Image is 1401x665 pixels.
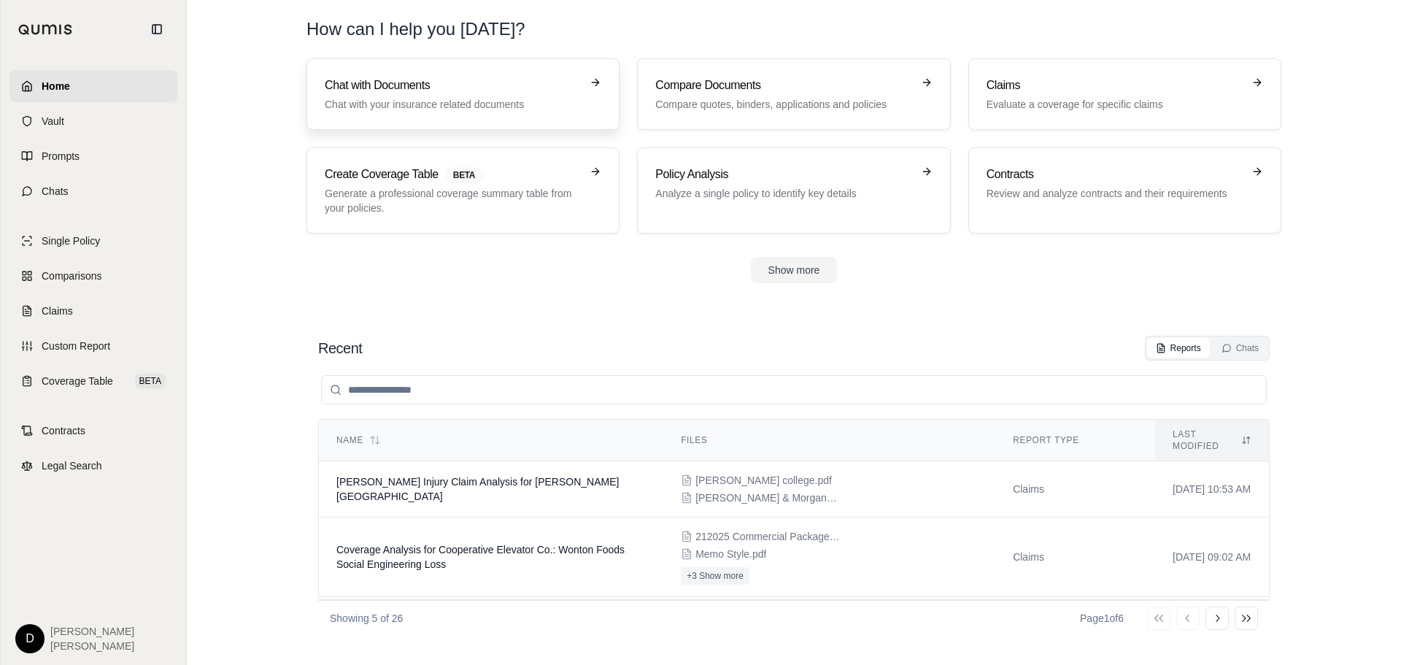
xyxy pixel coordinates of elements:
[42,184,69,199] span: Chats
[330,611,403,626] p: Showing 5 of 26
[637,147,950,234] a: Policy AnalysisAnalyze a single policy to identify key details
[1221,342,1259,354] div: Chats
[9,70,177,102] a: Home
[637,58,950,130] a: Compare DocumentsCompare quotes, binders, applications and policies
[325,77,581,94] h3: Chat with Documents
[444,167,484,183] span: BETA
[42,339,110,353] span: Custom Report
[42,423,85,438] span: Contracts
[695,547,766,561] span: Memo Style.pdf
[1155,518,1269,597] td: [DATE] 09:02 AM
[9,450,177,482] a: Legal Search
[42,114,64,128] span: Vault
[655,186,911,201] p: Analyze a single policy to identify key details
[1156,342,1201,354] div: Reports
[995,518,1155,597] td: Claims
[1173,428,1251,452] div: Last modified
[681,567,749,585] button: +3 Show more
[325,166,581,183] h3: Create Coverage Table
[306,18,1281,41] h1: How can I help you [DATE]?
[145,18,169,41] button: Collapse sidebar
[42,304,73,318] span: Claims
[336,476,619,502] span: Matthew Stapleton Injury Claim Analysis for Adrian College
[306,147,620,234] a: Create Coverage TableBETAGenerate a professional coverage summary table from your policies.
[655,97,911,112] p: Compare quotes, binders, applications and policies
[18,24,73,35] img: Qumis Logo
[9,140,177,172] a: Prompts
[695,491,841,505] span: Morgan & Morgan_Stapleton.pdf
[987,77,1243,94] h3: Claims
[655,166,911,183] h3: Policy Analysis
[318,338,362,358] h2: Recent
[325,97,581,112] p: Chat with your insurance related documents
[50,639,134,653] span: [PERSON_NAME]
[336,434,646,446] div: Name
[695,473,832,488] span: ADrian college.pdf
[663,420,995,461] th: Files
[987,97,1243,112] p: Evaluate a coverage for specific claims
[9,330,177,362] a: Custom Report
[987,186,1243,201] p: Review and analyze contracts and their requirements
[968,147,1281,234] a: ContractsReview and analyze contracts and their requirements
[42,149,80,164] span: Prompts
[9,295,177,327] a: Claims
[336,544,625,570] span: Coverage Analysis for Cooperative Elevator Co.: Wonton Foods Social Engineering Loss
[42,374,113,388] span: Coverage Table
[1155,461,1269,518] td: [DATE] 10:53 AM
[135,374,166,388] span: BETA
[695,529,841,544] span: 212025 Commercial Package Policy - Insd Copy.pdf
[9,260,177,292] a: Comparisons
[987,166,1243,183] h3: Contracts
[1147,338,1210,358] button: Reports
[655,77,911,94] h3: Compare Documents
[9,175,177,207] a: Chats
[325,186,581,215] p: Generate a professional coverage summary table from your policies.
[1080,611,1124,626] div: Page 1 of 6
[968,58,1281,130] a: ClaimsEvaluate a coverage for specific claims
[9,365,177,397] a: Coverage TableBETA
[751,257,838,283] button: Show more
[306,58,620,130] a: Chat with DocumentsChat with your insurance related documents
[42,79,70,93] span: Home
[995,461,1155,518] td: Claims
[9,105,177,137] a: Vault
[50,624,134,639] span: [PERSON_NAME]
[9,225,177,257] a: Single Policy
[1213,338,1267,358] button: Chats
[15,624,45,653] div: D
[42,234,100,248] span: Single Policy
[9,415,177,447] a: Contracts
[42,458,102,473] span: Legal Search
[995,420,1155,461] th: Report Type
[42,269,101,283] span: Comparisons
